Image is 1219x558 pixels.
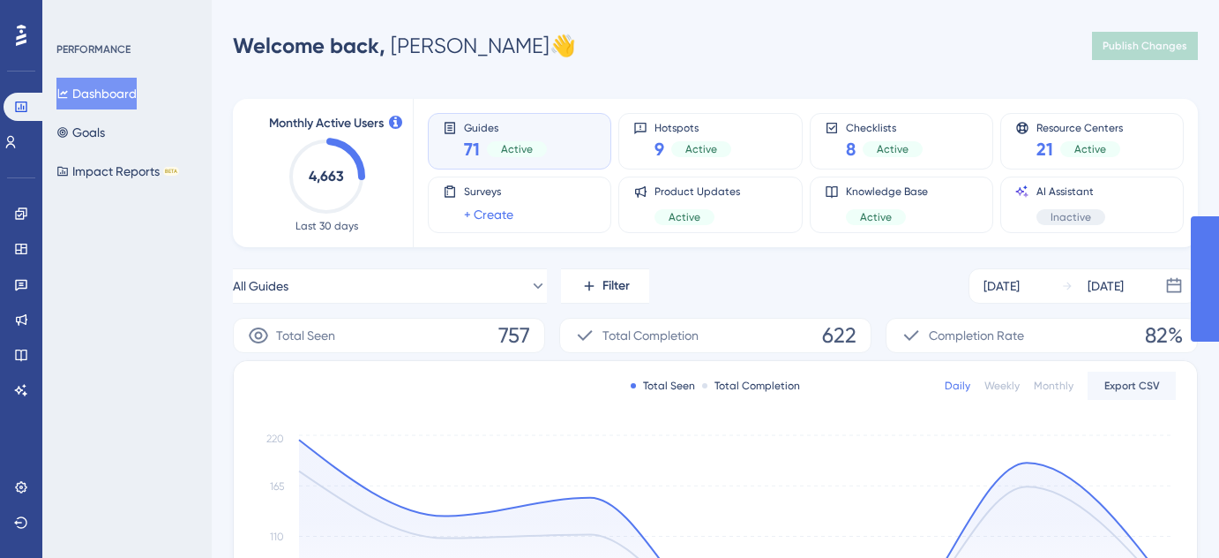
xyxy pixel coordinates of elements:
[464,185,513,199] span: Surveys
[269,113,384,134] span: Monthly Active Users
[270,531,284,543] tspan: 110
[1088,275,1124,297] div: [DATE]
[877,142,909,156] span: Active
[233,275,288,297] span: All Guides
[1104,379,1160,393] span: Export CSV
[56,117,105,148] button: Goals
[945,379,970,393] div: Daily
[1036,137,1053,162] span: 21
[984,379,1020,393] div: Weekly
[498,321,530,350] span: 757
[846,121,923,133] span: Checklists
[1092,32,1198,60] button: Publish Changes
[1103,39,1187,53] span: Publish Changes
[1036,121,1123,133] span: Resource Centers
[276,325,335,346] span: Total Seen
[464,121,547,133] span: Guides
[983,275,1020,297] div: [DATE]
[669,210,700,224] span: Active
[233,268,547,304] button: All Guides
[929,325,1024,346] span: Completion Rate
[270,480,284,493] tspan: 165
[233,33,385,58] span: Welcome back,
[56,78,137,109] button: Dashboard
[860,210,892,224] span: Active
[702,379,800,393] div: Total Completion
[1036,185,1105,199] span: AI Assistant
[233,32,576,60] div: [PERSON_NAME] 👋
[822,321,856,350] span: 622
[309,168,344,185] text: 4,663
[1088,372,1176,400] button: Export CSV
[266,433,284,445] tspan: 220
[654,185,740,199] span: Product Updates
[1145,321,1183,350] span: 82%
[602,325,699,346] span: Total Completion
[56,42,131,57] div: PERFORMANCE
[163,167,179,176] div: BETA
[654,137,664,162] span: 9
[1034,379,1073,393] div: Monthly
[464,204,513,225] a: + Create
[561,268,649,304] button: Filter
[295,219,358,233] span: Last 30 days
[464,137,480,162] span: 71
[685,142,717,156] span: Active
[1145,488,1198,541] iframe: UserGuiding AI Assistant Launcher
[501,142,533,156] span: Active
[1074,142,1106,156] span: Active
[602,275,630,297] span: Filter
[846,137,856,162] span: 8
[846,185,928,199] span: Knowledge Base
[1051,210,1091,224] span: Inactive
[56,155,179,187] button: Impact ReportsBETA
[654,121,731,133] span: Hotspots
[631,379,695,393] div: Total Seen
